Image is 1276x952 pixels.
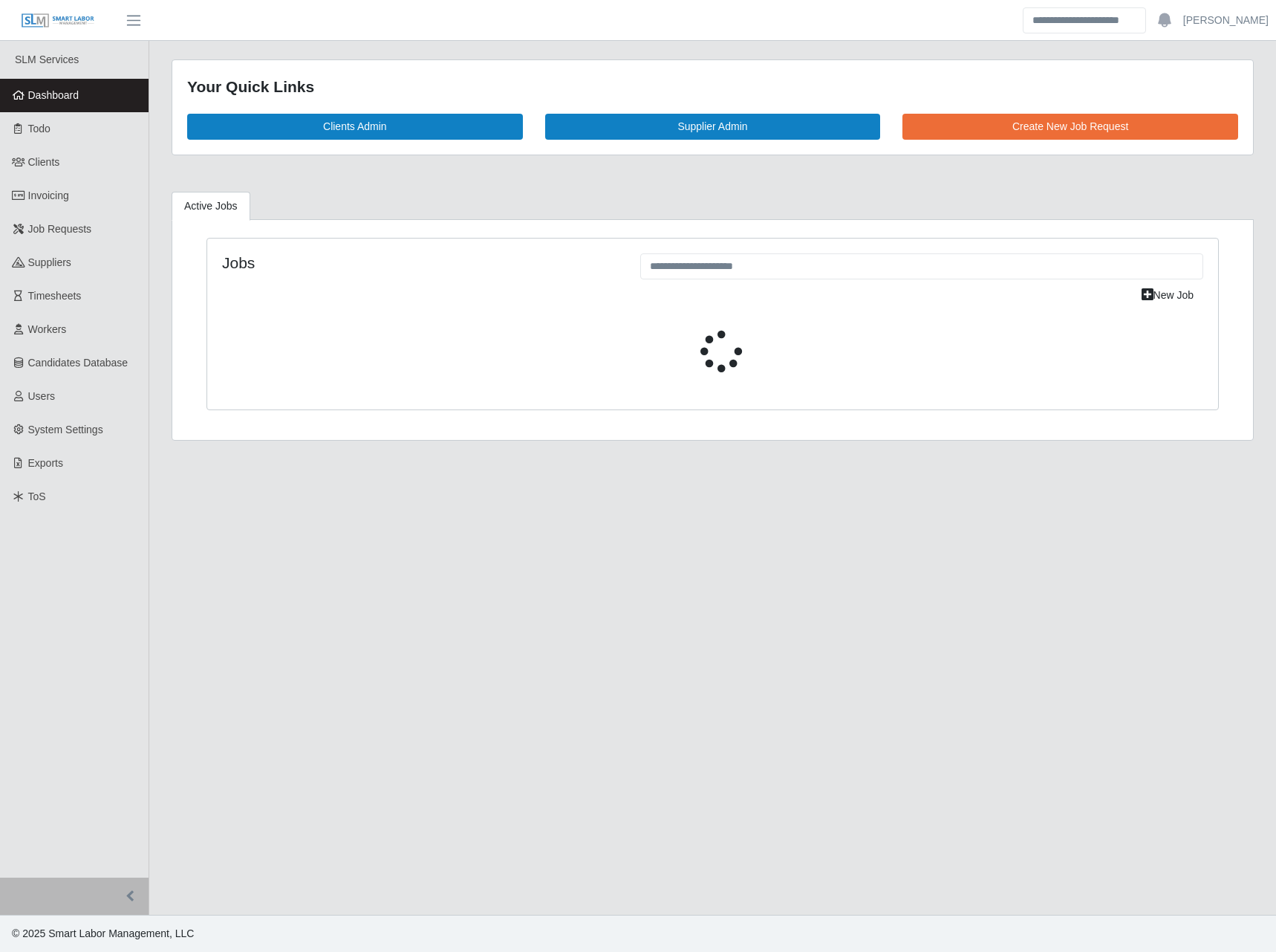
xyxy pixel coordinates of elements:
[1183,13,1269,28] a: [PERSON_NAME]
[15,54,79,65] span: SLM Services
[28,490,46,502] span: ToS
[187,75,1238,99] div: Your Quick Links
[28,190,69,201] span: Invoicing
[545,114,881,140] a: Supplier Admin
[172,192,250,221] a: Active Jobs
[1132,282,1203,308] a: New Job
[1023,7,1146,33] input: Search
[222,253,618,272] h4: Jobs
[28,256,71,268] span: Suppliers
[187,114,523,140] a: Clients Admin
[28,89,79,101] span: Dashboard
[28,290,82,302] span: Timesheets
[902,114,1238,140] a: Create New Job Request
[28,390,56,402] span: Users
[28,357,128,369] span: Candidates Database
[28,223,92,235] span: Job Requests
[28,123,51,135] span: Todo
[21,13,95,29] img: SLM Logo
[28,323,67,335] span: Workers
[28,156,60,168] span: Clients
[12,927,194,939] span: © 2025 Smart Labor Management, LLC
[28,424,103,435] span: System Settings
[28,457,63,469] span: Exports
